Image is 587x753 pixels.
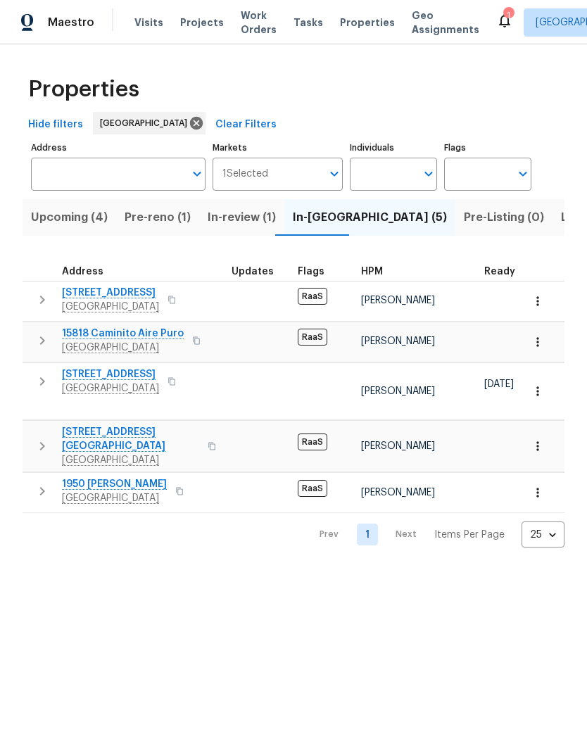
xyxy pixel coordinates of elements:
[208,208,276,227] span: In-review (1)
[31,208,108,227] span: Upcoming (4)
[434,528,505,542] p: Items Per Page
[48,15,94,30] span: Maestro
[484,267,515,277] span: Ready
[361,441,435,451] span: [PERSON_NAME]
[522,517,564,553] div: 25
[306,521,564,548] nav: Pagination Navigation
[484,267,528,277] div: Earliest renovation start date (first business day after COE or Checkout)
[324,164,344,184] button: Open
[444,144,531,152] label: Flags
[134,15,163,30] span: Visits
[215,116,277,134] span: Clear Filters
[361,267,383,277] span: HPM
[125,208,191,227] span: Pre-reno (1)
[412,8,479,37] span: Geo Assignments
[28,116,83,134] span: Hide filters
[361,488,435,498] span: [PERSON_NAME]
[62,267,103,277] span: Address
[503,8,513,23] div: 1
[23,112,89,138] button: Hide filters
[340,15,395,30] span: Properties
[210,112,282,138] button: Clear Filters
[293,208,447,227] span: In-[GEOGRAPHIC_DATA] (5)
[100,116,193,130] span: [GEOGRAPHIC_DATA]
[213,144,343,152] label: Markets
[222,168,268,180] span: 1 Selected
[241,8,277,37] span: Work Orders
[361,336,435,346] span: [PERSON_NAME]
[419,164,438,184] button: Open
[187,164,207,184] button: Open
[298,329,327,346] span: RaaS
[298,480,327,497] span: RaaS
[298,288,327,305] span: RaaS
[93,112,206,134] div: [GEOGRAPHIC_DATA]
[293,18,323,27] span: Tasks
[350,144,437,152] label: Individuals
[484,379,514,389] span: [DATE]
[464,208,544,227] span: Pre-Listing (0)
[31,144,206,152] label: Address
[361,386,435,396] span: [PERSON_NAME]
[357,524,378,545] a: Goto page 1
[180,15,224,30] span: Projects
[28,82,139,96] span: Properties
[361,296,435,305] span: [PERSON_NAME]
[298,434,327,450] span: RaaS
[513,164,533,184] button: Open
[298,267,324,277] span: Flags
[232,267,274,277] span: Updates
